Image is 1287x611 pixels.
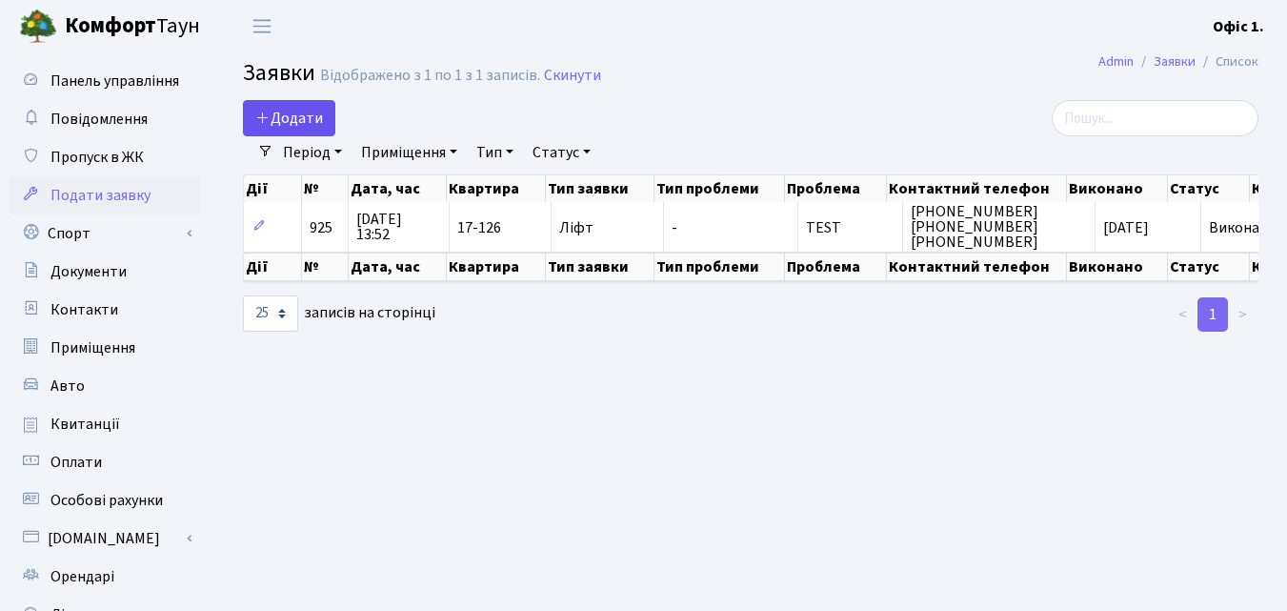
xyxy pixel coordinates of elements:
[353,136,465,169] a: Приміщення
[1067,253,1168,281] th: Виконано
[255,108,323,129] span: Додати
[10,367,200,405] a: Авто
[19,8,57,46] img: logo.png
[356,212,441,242] span: [DATE] 13:52
[243,100,335,136] a: Додати
[10,176,200,214] a: Подати заявку
[50,566,114,587] span: Орендарі
[50,71,179,92] span: Панель управління
[10,481,200,519] a: Особові рахунки
[50,376,85,397] span: Авто
[672,220,790,235] span: -
[785,253,887,281] th: Проблема
[1098,51,1134,71] a: Admin
[302,253,349,281] th: №
[654,175,785,202] th: Тип проблеми
[50,299,118,320] span: Контакти
[1209,217,1277,238] span: Виконано
[887,253,1067,281] th: Контактний телефон
[50,414,120,435] span: Квитанції
[243,295,298,332] select: записів на сторінці
[10,443,200,481] a: Оплати
[1154,51,1196,71] a: Заявки
[238,10,286,42] button: Переключити навігацію
[244,253,302,281] th: Дії
[10,253,200,291] a: Документи
[275,136,350,169] a: Період
[10,214,200,253] a: Спорт
[50,337,135,358] span: Приміщення
[469,136,521,169] a: Тип
[65,10,156,41] b: Комфорт
[654,253,785,281] th: Тип проблеми
[1197,297,1228,332] a: 1
[320,67,540,85] div: Відображено з 1 по 1 з 1 записів.
[785,175,887,202] th: Проблема
[10,62,200,100] a: Панель управління
[10,558,200,596] a: Орендарі
[1213,16,1264,37] b: Офіс 1.
[1196,51,1258,72] li: Список
[243,295,435,332] label: записів на сторінці
[546,175,655,202] th: Тип заявки
[887,175,1067,202] th: Контактний телефон
[349,253,448,281] th: Дата, час
[1070,42,1287,82] nav: breadcrumb
[1168,253,1251,281] th: Статус
[310,217,332,238] span: 925
[806,220,895,235] span: TEST
[10,329,200,367] a: Приміщення
[10,138,200,176] a: Пропуск в ЖК
[447,175,545,202] th: Квартира
[302,175,349,202] th: №
[50,147,144,168] span: Пропуск в ЖК
[349,175,448,202] th: Дата, час
[50,452,102,473] span: Оплати
[10,405,200,443] a: Квитанції
[1067,175,1168,202] th: Виконано
[50,109,148,130] span: Повідомлення
[447,253,545,281] th: Квартира
[911,204,1087,250] span: [PHONE_NUMBER] [PHONE_NUMBER] [PHONE_NUMBER]
[50,490,163,511] span: Особові рахунки
[244,175,302,202] th: Дії
[559,220,655,235] span: Ліфт
[546,253,655,281] th: Тип заявки
[1103,217,1149,238] span: [DATE]
[50,261,127,282] span: Документи
[1213,15,1264,38] a: Офіс 1.
[65,10,200,43] span: Таун
[10,519,200,558] a: [DOMAIN_NAME]
[525,136,598,169] a: Статус
[1052,100,1258,136] input: Пошук...
[1168,175,1251,202] th: Статус
[544,67,601,85] a: Скинути
[10,291,200,329] a: Контакти
[10,100,200,138] a: Повідомлення
[243,56,315,90] span: Заявки
[50,185,151,206] span: Подати заявку
[457,220,543,235] span: 17-126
